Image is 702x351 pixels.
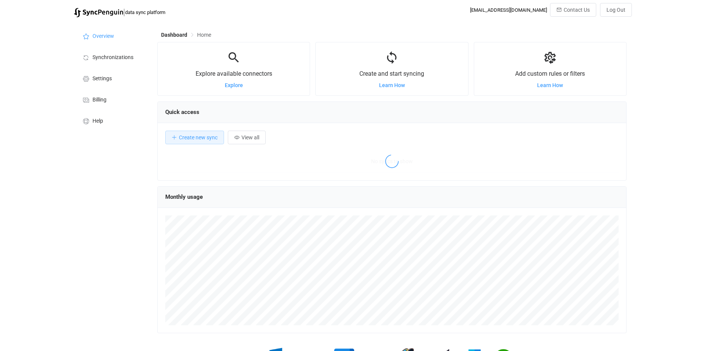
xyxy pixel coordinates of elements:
a: Billing [74,89,150,110]
span: Create and start syncing [359,70,424,77]
span: Settings [92,76,112,82]
span: Contact Us [564,7,590,13]
a: Learn How [537,82,563,88]
span: View all [241,134,259,140]
span: Log Out [606,7,625,13]
span: Monthly usage [165,193,203,200]
span: Explore available connectors [196,70,272,77]
div: Breadcrumb [161,32,211,37]
span: Help [92,118,103,124]
a: Overview [74,25,150,46]
span: Synchronizations [92,55,133,61]
a: Explore [225,82,243,88]
span: Create new sync [179,134,218,140]
span: Home [197,32,211,38]
span: Add custom rules or filters [515,70,585,77]
span: Billing [92,97,107,103]
button: Contact Us [550,3,596,17]
a: Help [74,110,150,131]
a: |data sync platform [74,7,165,17]
button: Log Out [600,3,632,17]
span: Dashboard [161,32,187,38]
a: Settings [74,67,150,89]
a: Synchronizations [74,46,150,67]
a: Learn How [379,82,405,88]
img: syncpenguin.svg [74,8,123,17]
button: Create new sync [165,131,224,144]
span: | [123,7,125,17]
div: [EMAIL_ADDRESS][DOMAIN_NAME] [470,7,547,13]
span: Quick access [165,109,199,115]
span: data sync platform [125,9,165,15]
span: Overview [92,33,114,39]
button: View all [228,131,266,144]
